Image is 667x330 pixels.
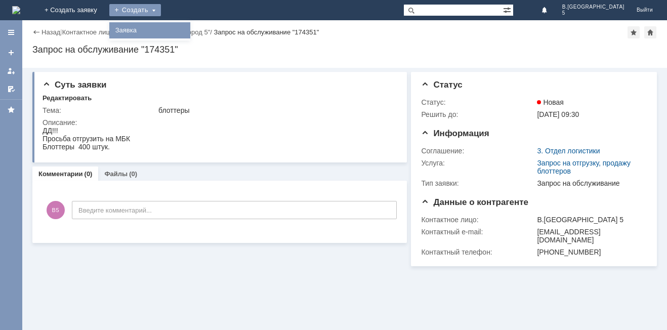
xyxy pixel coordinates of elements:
div: Тема: [43,106,156,114]
span: Расширенный поиск [503,5,513,14]
div: Редактировать [43,94,92,102]
div: Запрос на обслуживание [537,179,642,187]
div: Соглашение: [421,147,535,155]
span: Суть заявки [43,80,106,90]
a: Назад [41,28,60,36]
div: Запрос на обслуживание "174351" [214,28,319,36]
div: Статус: [421,98,535,106]
a: Создать заявку [3,45,19,61]
div: Создать [109,4,161,16]
div: (0) [129,170,137,178]
div: блоттеры [158,106,393,114]
div: Контактный e-mail: [421,228,535,236]
a: Перейти на домашнюю страницу [12,6,20,14]
div: [EMAIL_ADDRESS][DOMAIN_NAME] [537,228,642,244]
div: Решить до: [421,110,535,118]
span: Информация [421,129,489,138]
div: Запрос на обслуживание "174351" [32,45,657,55]
span: В.[GEOGRAPHIC_DATA] [562,4,624,10]
span: Данные о контрагенте [421,197,528,207]
a: Файлы [104,170,128,178]
div: [PHONE_NUMBER] [537,248,642,256]
div: Добавить в избранное [628,26,640,38]
div: Контактный телефон: [421,248,535,256]
span: В5 [47,201,65,219]
div: Описание: [43,118,395,127]
span: Новая [537,98,564,106]
a: 3. Отдел логистики [537,147,600,155]
a: Заявка [111,24,188,36]
div: В.[GEOGRAPHIC_DATA] 5 [537,216,642,224]
div: Сделать домашней страницей [644,26,656,38]
div: Контактное лицо: [421,216,535,224]
a: Комментарии [38,170,83,178]
img: logo [12,6,20,14]
span: Статус [421,80,462,90]
div: Услуга: [421,159,535,167]
span: [DATE] 09:30 [537,110,579,118]
div: (0) [85,170,93,178]
a: Мои заявки [3,63,19,79]
span: 5 [562,10,624,16]
div: | [60,28,62,35]
a: Мои согласования [3,81,19,97]
a: Запрос на отгрузку, продажу блоттеров [537,159,631,175]
div: Тип заявки: [421,179,535,187]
